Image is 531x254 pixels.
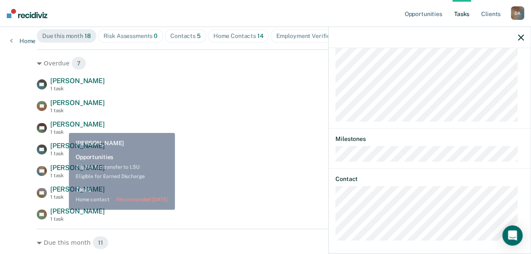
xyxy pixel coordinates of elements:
dt: Contact [335,176,524,183]
div: 1 task [50,194,105,200]
span: 18 [84,32,91,39]
span: 0 [154,32,158,39]
span: [PERSON_NAME] [50,142,105,150]
div: 1 task [50,151,105,157]
a: Home [10,37,35,45]
span: 5 [197,32,201,39]
div: Open Intercom Messenger [502,225,523,246]
span: [PERSON_NAME] [50,99,105,107]
div: 1 task [50,216,105,222]
div: Employment Verification [276,32,349,40]
div: 1 task [50,173,105,178]
div: 1 task [50,108,105,113]
div: Home Contacts [213,32,264,40]
div: D A [511,6,524,20]
span: [PERSON_NAME] [50,207,105,215]
div: Due this month [37,236,494,249]
span: 14 [257,32,264,39]
div: Due this month [42,32,91,40]
div: Risk Assessments [103,32,158,40]
span: 7 [71,57,86,70]
img: Recidiviz [7,9,47,18]
div: 1 task [50,86,105,92]
span: [PERSON_NAME] [50,120,105,128]
div: Contacts [170,32,201,40]
div: 1 task [50,129,105,135]
span: [PERSON_NAME] [50,77,105,85]
span: [PERSON_NAME] [50,164,105,172]
div: Overdue [37,57,494,70]
dt: Milestones [335,135,524,143]
span: 11 [93,236,109,249]
span: [PERSON_NAME] [50,185,105,193]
